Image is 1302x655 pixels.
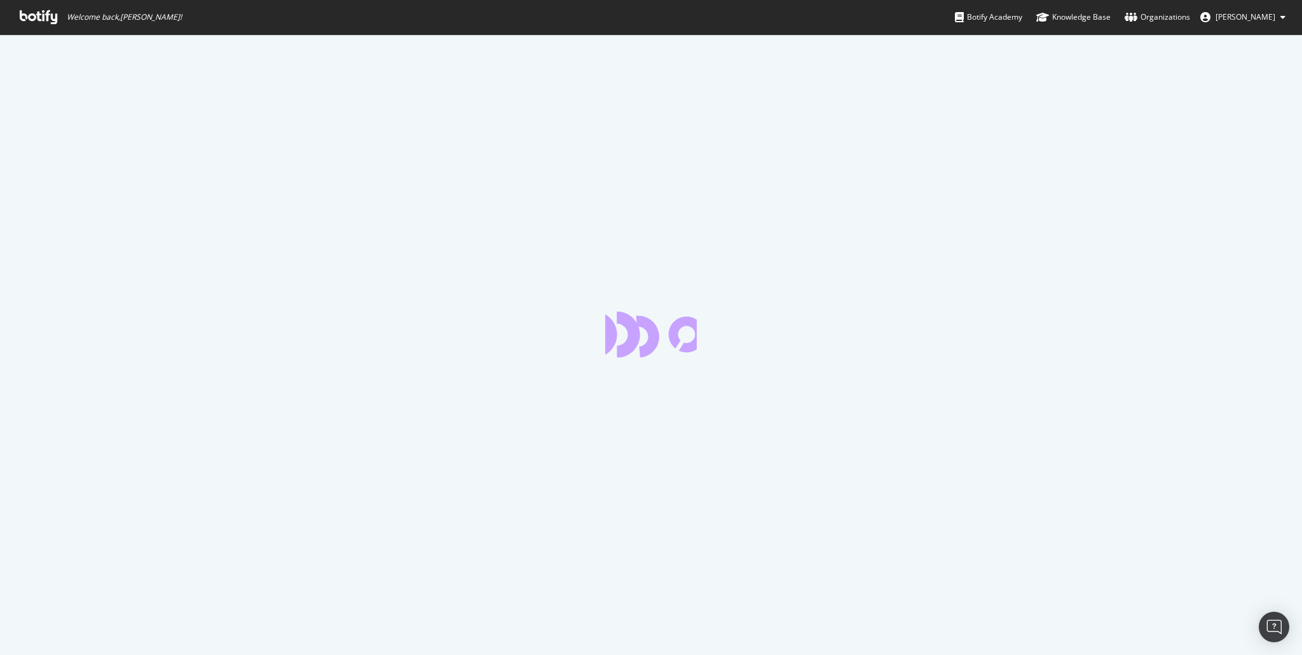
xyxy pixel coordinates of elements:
[1190,7,1296,27] button: [PERSON_NAME]
[1036,11,1111,24] div: Knowledge Base
[1216,11,1275,22] span: Andre Ramos
[955,11,1022,24] div: Botify Academy
[67,12,182,22] span: Welcome back, [PERSON_NAME] !
[1125,11,1190,24] div: Organizations
[605,312,697,357] div: animation
[1259,612,1289,642] div: Open Intercom Messenger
